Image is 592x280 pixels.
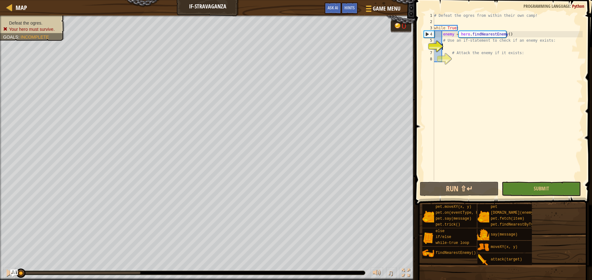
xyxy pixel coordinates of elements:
div: 4 [424,31,434,37]
span: Map [16,3,27,12]
div: 8 [424,56,434,62]
span: Submit [534,185,549,192]
span: while-true loop [436,241,469,245]
span: Defeat the ogres. [9,21,42,26]
button: Game Menu [361,2,404,17]
img: portrait.png [422,247,434,259]
img: portrait.png [477,229,489,241]
img: portrait.png [477,241,489,253]
img: portrait.png [422,232,434,244]
span: if/else [436,235,451,239]
button: Ask AI [10,269,18,277]
span: pet.say(message) [436,217,471,221]
button: Submit [502,182,581,196]
span: moveXY(x, y) [491,245,518,249]
div: 7 [424,50,434,56]
img: portrait.png [477,211,489,222]
span: say(message) [491,232,518,237]
span: findNearestEnemy() [436,251,476,255]
button: Run ⇧↵ [420,182,499,196]
span: Incomplete [21,35,49,40]
img: portrait.png [422,211,434,222]
a: Map [12,3,27,12]
span: Game Menu [373,5,400,13]
button: Adjust volume [371,267,383,280]
button: Ask AI [324,2,341,14]
div: 2 [424,19,434,25]
button: Ctrl + P: Pause [3,267,16,280]
span: else [436,229,445,233]
li: Your hero must survive. [3,26,60,32]
img: portrait.png [477,254,489,266]
div: 1 [424,12,434,19]
span: pet.trick() [436,222,460,227]
span: attack(target) [491,257,522,262]
div: 3 [424,25,434,31]
div: Team 'humans' has 0 gold. [391,19,412,32]
button: Toggle fullscreen [400,267,412,280]
span: Hints [344,5,355,11]
span: Goals [3,35,18,40]
li: Defeat the ogres. [3,20,60,26]
div: 6 [424,44,434,50]
span: : [18,35,21,40]
span: Ask AI [328,5,338,11]
button: ♫ [386,267,397,280]
div: 5 [424,37,434,44]
span: Your hero must survive. [9,27,55,32]
span: pet.moveXY(x, y) [436,205,471,209]
div: 0 [402,22,408,30]
span: pet.on(eventType, handler) [436,211,494,215]
span: Python [572,3,584,9]
span: : [570,3,572,9]
span: pet.fetch(item) [491,217,524,221]
span: Programming language [523,3,570,9]
span: [DOMAIN_NAME](enemy) [491,211,536,215]
span: pet [491,205,498,209]
span: pet.findNearestByType(type) [491,222,551,227]
span: ♫ [387,268,394,278]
